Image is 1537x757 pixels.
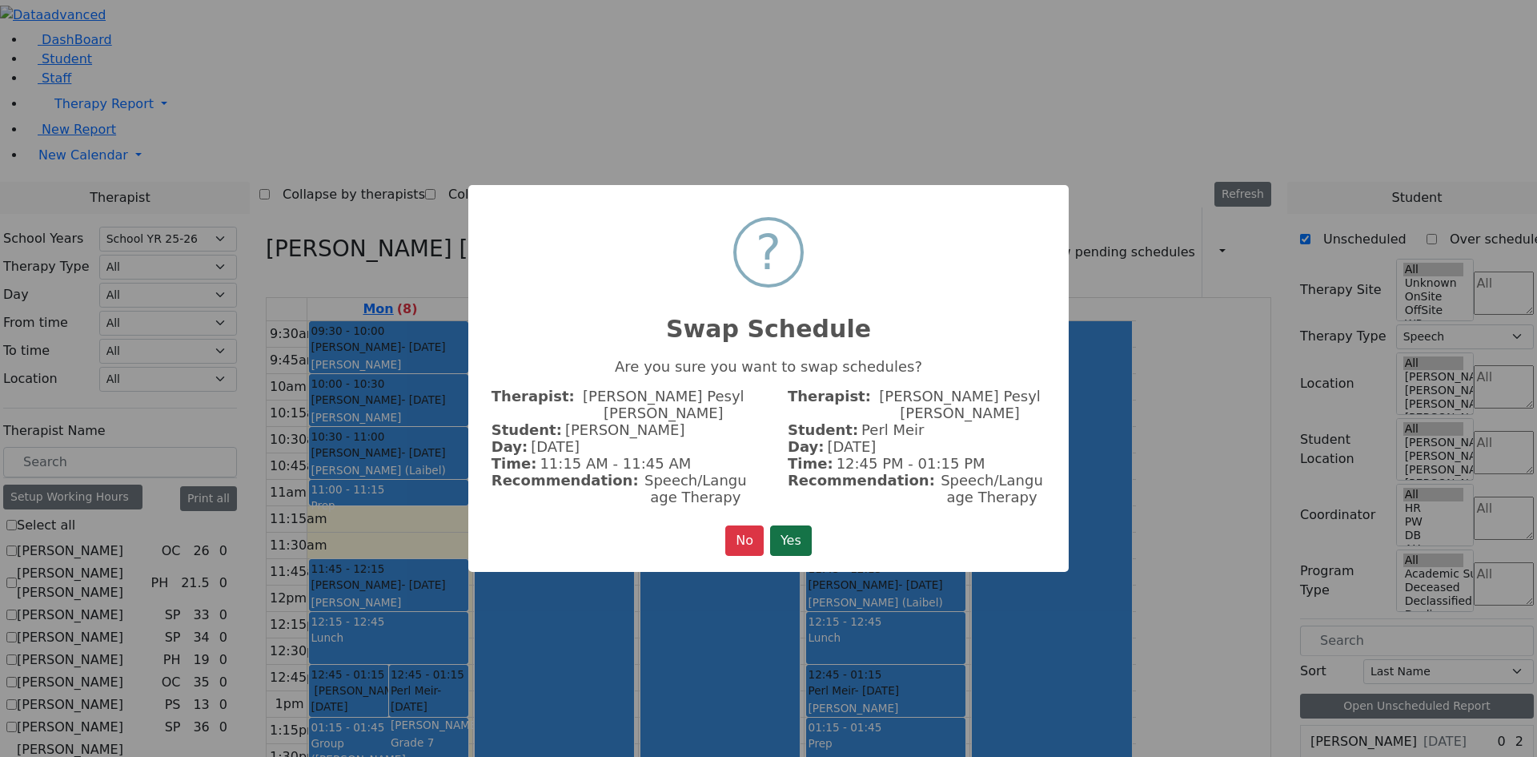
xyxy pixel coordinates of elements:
[492,438,528,455] strong: Day:
[492,455,537,472] strong: Time:
[827,438,876,455] span: [DATE]
[861,421,924,438] span: Perl Meir
[725,525,764,556] button: No
[788,421,858,438] strong: Student:
[788,472,935,505] strong: Recommendation:
[874,388,1045,421] span: [PERSON_NAME] Pesyl [PERSON_NAME]
[837,455,985,472] span: 12:45 PM - 01:15 PM
[938,472,1045,505] span: Speech/Language Therapy
[492,421,562,438] strong: Student:
[468,296,1069,344] h2: Swap Schedule
[756,220,781,284] div: ?
[540,455,691,472] span: 11:15 AM - 11:45 AM
[770,525,812,556] button: Yes
[788,438,824,455] strong: Day:
[788,455,833,472] strong: Time:
[492,388,575,421] strong: Therapist:
[492,358,1045,375] p: Are you sure you want to swap schedules?
[565,421,685,438] span: [PERSON_NAME]
[578,388,749,421] span: [PERSON_NAME] Pesyl [PERSON_NAME]
[642,472,749,505] span: Speech/Language Therapy
[531,438,580,455] span: [DATE]
[788,388,871,421] strong: Therapist:
[492,472,639,505] strong: Recommendation:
